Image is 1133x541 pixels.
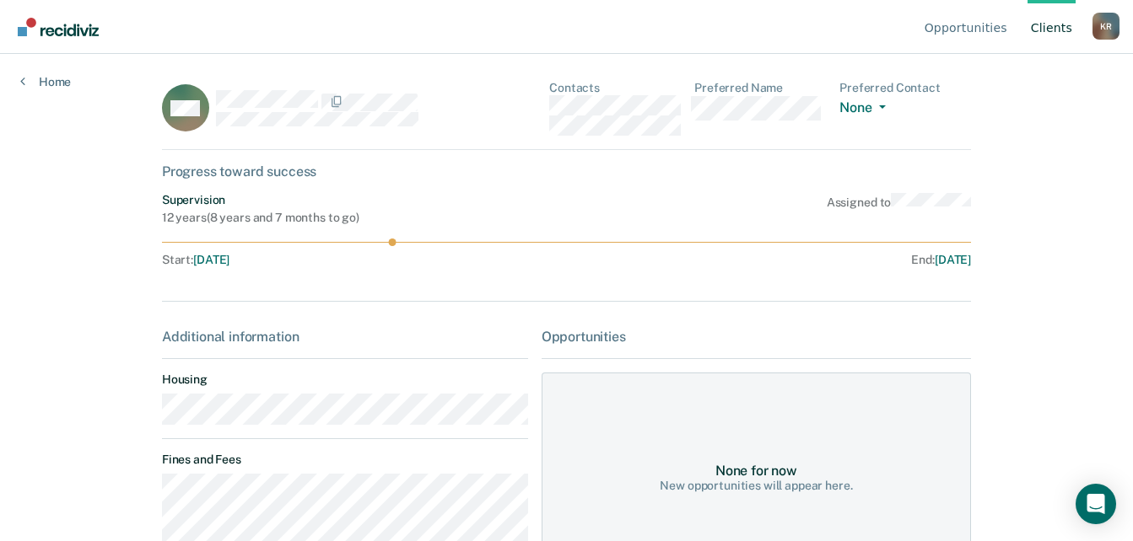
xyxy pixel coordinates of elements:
[162,253,567,267] div: Start :
[162,372,528,387] dt: Housing
[715,463,797,479] div: None for now
[162,163,971,179] div: Progress toward success
[935,253,971,266] span: [DATE]
[1093,13,1120,40] div: K R
[694,81,826,95] dt: Preferred Name
[660,479,852,493] div: New opportunities will appear here.
[162,453,528,467] dt: Fines and Fees
[839,81,971,95] dt: Preferred Contact
[549,81,681,95] dt: Contacts
[1093,13,1120,40] button: Profile dropdown button
[827,193,971,225] div: Assigned to
[542,329,971,345] div: Opportunities
[1076,484,1116,524] div: Open Intercom Messenger
[162,211,359,225] div: 12 years ( 8 years and 7 months to go )
[162,329,528,345] div: Additional information
[162,193,359,207] div: Supervision
[20,74,71,89] a: Home
[193,253,229,266] span: [DATE]
[18,18,99,36] img: Recidiviz
[839,99,892,119] button: None
[574,253,971,267] div: End :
